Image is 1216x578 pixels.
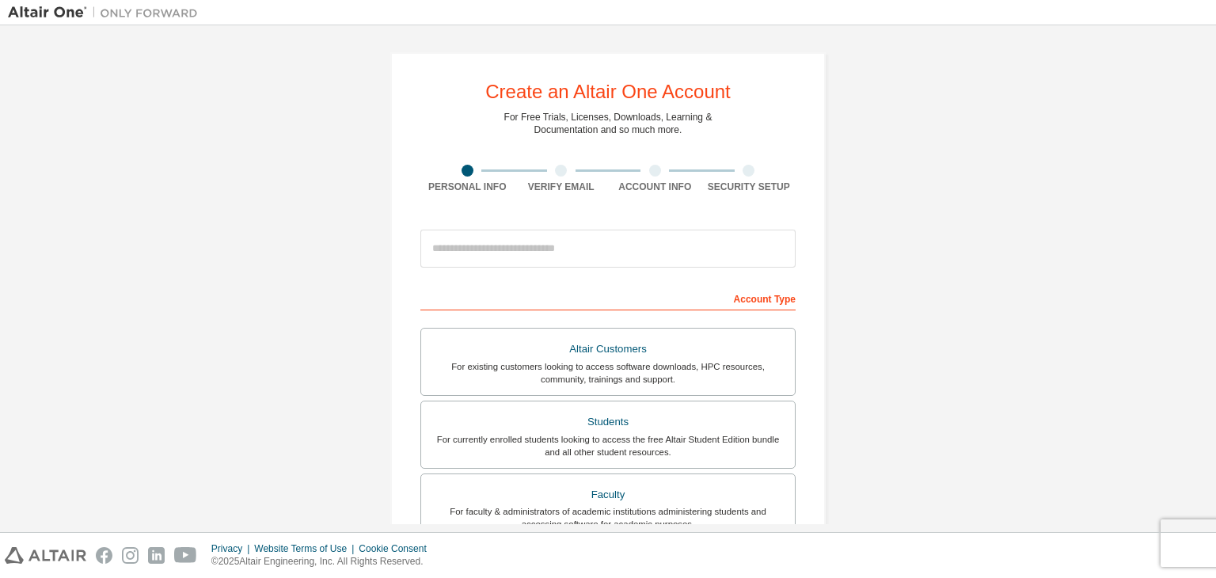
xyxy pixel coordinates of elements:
[8,5,206,21] img: Altair One
[254,542,359,555] div: Website Terms of Use
[431,360,785,386] div: For existing customers looking to access software downloads, HPC resources, community, trainings ...
[431,484,785,506] div: Faculty
[431,411,785,433] div: Students
[211,542,254,555] div: Privacy
[485,82,731,101] div: Create an Altair One Account
[211,555,436,568] p: © 2025 Altair Engineering, Inc. All Rights Reserved.
[515,181,609,193] div: Verify Email
[702,181,796,193] div: Security Setup
[504,111,712,136] div: For Free Trials, Licenses, Downloads, Learning & Documentation and so much more.
[608,181,702,193] div: Account Info
[420,285,796,310] div: Account Type
[359,542,435,555] div: Cookie Consent
[431,433,785,458] div: For currently enrolled students looking to access the free Altair Student Edition bundle and all ...
[96,547,112,564] img: facebook.svg
[431,505,785,530] div: For faculty & administrators of academic institutions administering students and accessing softwa...
[5,547,86,564] img: altair_logo.svg
[174,547,197,564] img: youtube.svg
[122,547,139,564] img: instagram.svg
[431,338,785,360] div: Altair Customers
[420,181,515,193] div: Personal Info
[148,547,165,564] img: linkedin.svg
